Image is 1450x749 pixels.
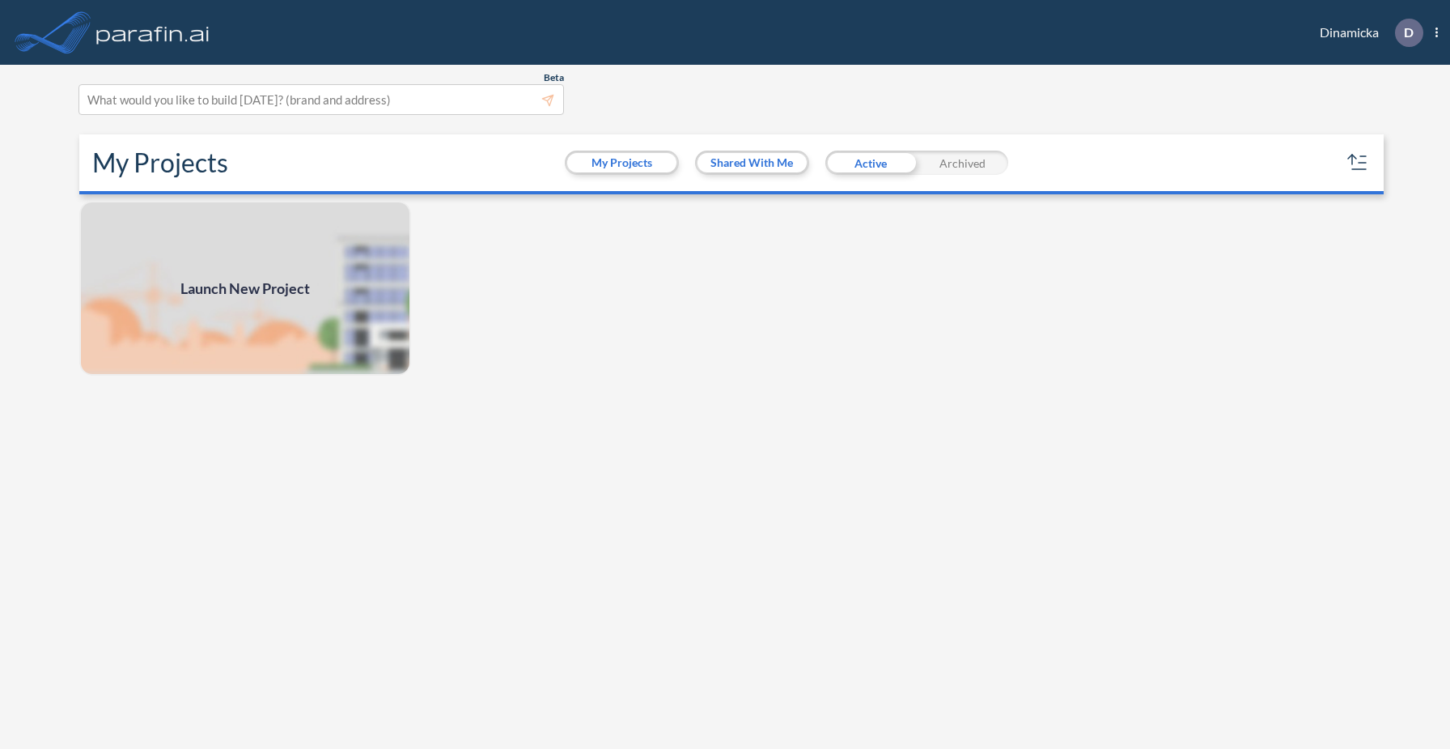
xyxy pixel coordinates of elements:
h2: My Projects [92,147,228,178]
img: add [79,201,411,376]
a: Launch New Project [79,201,411,376]
button: My Projects [567,153,676,172]
button: Shared With Me [697,153,807,172]
button: sort [1345,150,1371,176]
div: Archived [917,151,1008,175]
span: Launch New Project [180,278,310,300]
div: Active [825,151,917,175]
span: Beta [544,71,564,84]
img: logo [93,16,213,49]
p: D [1404,25,1414,40]
div: Dinamicka [1295,19,1438,47]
